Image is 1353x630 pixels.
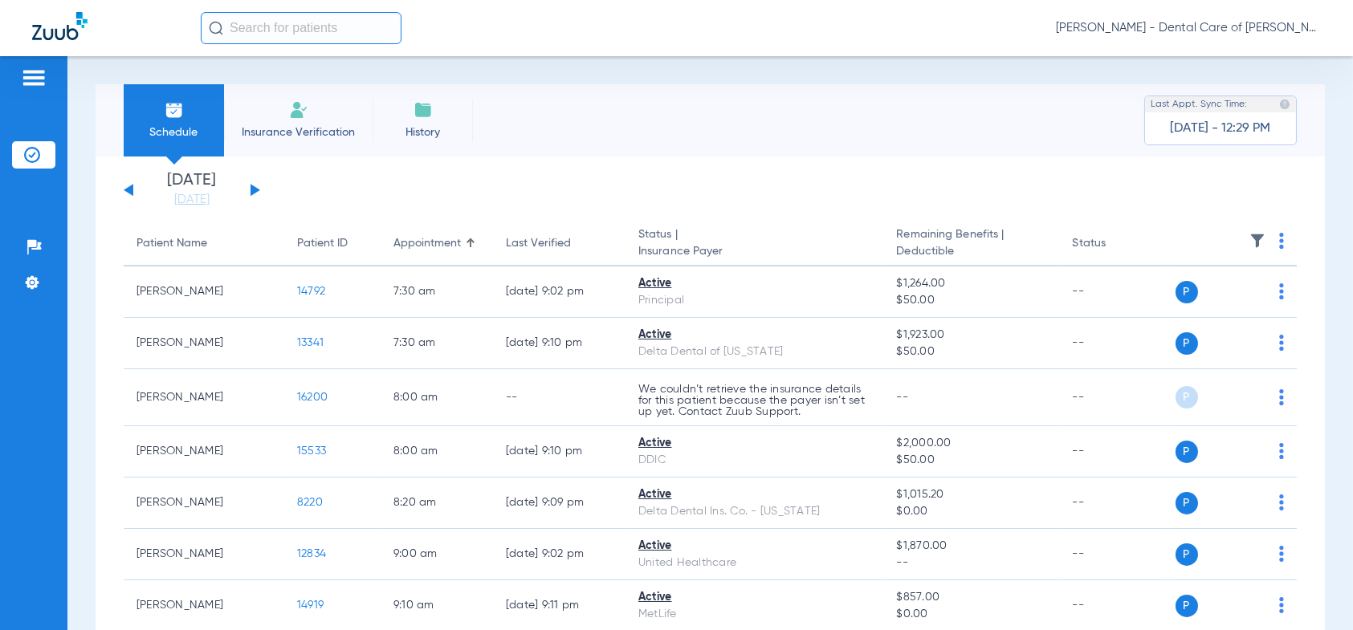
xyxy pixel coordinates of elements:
[638,486,870,503] div: Active
[1279,597,1284,613] img: group-dot-blue.svg
[626,222,883,266] th: Status |
[1060,266,1168,318] td: --
[381,478,493,529] td: 8:20 AM
[506,235,613,252] div: Last Verified
[638,538,870,555] div: Active
[896,327,1046,343] span: $1,923.00
[124,369,284,426] td: [PERSON_NAME]
[1176,441,1198,463] span: P
[493,318,626,369] td: [DATE] 9:10 PM
[1176,543,1198,566] span: P
[385,124,461,140] span: History
[1060,529,1168,580] td: --
[1176,386,1198,408] span: P
[381,266,493,318] td: 7:30 AM
[297,337,324,348] span: 13341
[297,235,348,252] div: Patient ID
[137,235,271,252] div: Patient Name
[493,266,626,318] td: [DATE] 9:02 PM
[209,21,223,35] img: Search Icon
[1279,335,1284,351] img: group-dot-blue.svg
[124,426,284,478] td: [PERSON_NAME]
[1151,96,1247,112] span: Last Appt. Sync Time:
[1279,494,1284,510] img: group-dot-blue.svg
[124,266,284,318] td: [PERSON_NAME]
[381,529,493,580] td: 9:00 AM
[381,369,493,426] td: 8:00 AM
[297,445,326,457] span: 15533
[1060,478,1168,529] td: --
[896,486,1046,503] span: $1,015.20
[638,435,870,452] div: Active
[638,452,870,469] div: DDIC
[638,327,870,343] div: Active
[1279,283,1284,299] img: group-dot-blue.svg
[506,235,571,252] div: Last Verified
[144,173,240,208] li: [DATE]
[638,384,870,417] p: We couldn’t retrieve the insurance details for this patient because the payer isn’t set up yet. C...
[124,318,284,369] td: [PERSON_NAME]
[297,286,325,297] span: 14792
[1279,443,1284,459] img: group-dot-blue.svg
[896,243,1046,260] span: Deductible
[638,503,870,520] div: Delta Dental Ins. Co. - [US_STATE]
[493,478,626,529] td: [DATE] 9:09 PM
[896,503,1046,520] span: $0.00
[493,369,626,426] td: --
[21,68,47,87] img: hamburger-icon
[896,555,1046,571] span: --
[896,606,1046,623] span: $0.00
[297,392,328,403] span: 16200
[414,100,433,120] img: History
[1171,120,1271,136] span: [DATE] - 12:29 PM
[896,538,1046,555] span: $1,870.00
[896,292,1046,309] span: $50.00
[297,497,323,508] span: 8220
[165,100,184,120] img: Schedule
[1060,222,1168,266] th: Status
[1060,318,1168,369] td: --
[1249,233,1265,249] img: filter.svg
[236,124,361,140] span: Insurance Verification
[896,589,1046,606] span: $857.00
[493,529,626,580] td: [DATE] 9:02 PM
[638,343,870,360] div: Delta Dental of [US_STATE]
[297,235,368,252] div: Patient ID
[144,192,240,208] a: [DATE]
[137,235,207,252] div: Patient Name
[1279,546,1284,562] img: group-dot-blue.svg
[124,529,284,580] td: [PERSON_NAME]
[381,426,493,478] td: 8:00 AM
[493,426,626,478] td: [DATE] 9:10 PM
[896,343,1046,360] span: $50.00
[393,235,461,252] div: Appointment
[136,124,212,140] span: Schedule
[297,548,326,559] span: 12834
[393,235,480,252] div: Appointment
[1176,332,1198,355] span: P
[1060,369,1168,426] td: --
[896,392,908,403] span: --
[1176,492,1198,514] span: P
[1060,426,1168,478] td: --
[381,318,493,369] td: 7:30 AM
[638,589,870,606] div: Active
[1176,595,1198,617] span: P
[124,478,284,529] td: [PERSON_NAME]
[1279,99,1290,110] img: last sync help info
[896,435,1046,452] span: $2,000.00
[201,12,401,44] input: Search for patients
[638,555,870,571] div: United Healthcare
[638,243,870,260] span: Insurance Payer
[896,275,1046,292] span: $1,264.00
[1279,233,1284,249] img: group-dot-blue.svg
[1056,20,1321,36] span: [PERSON_NAME] - Dental Care of [PERSON_NAME]
[289,100,308,120] img: Manual Insurance Verification
[1279,389,1284,405] img: group-dot-blue.svg
[883,222,1059,266] th: Remaining Benefits |
[896,452,1046,469] span: $50.00
[638,275,870,292] div: Active
[32,12,88,40] img: Zuub Logo
[638,606,870,623] div: MetLife
[297,600,324,611] span: 14919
